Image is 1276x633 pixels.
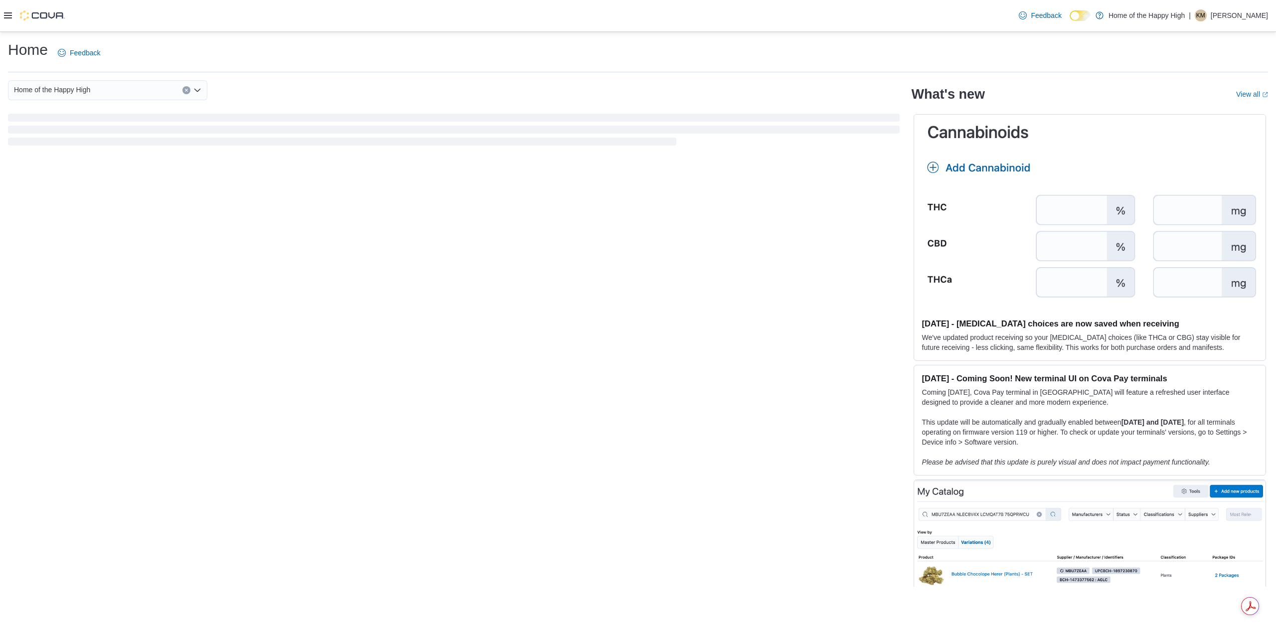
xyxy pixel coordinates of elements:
div: Katelyn McCallum [1195,9,1207,21]
button: Clear input [182,86,190,94]
span: Feedback [70,48,100,58]
p: We've updated product receiving so your [MEDICAL_DATA] choices (like THCa or CBG) stay visible fo... [922,332,1258,352]
p: | [1189,9,1191,21]
a: Feedback [1015,5,1065,25]
img: Cova [20,10,65,20]
p: Home of the Happy High [1109,9,1185,21]
span: Feedback [1031,10,1061,20]
em: Please be advised that this update is purely visual and does not impact payment functionality. [922,458,1210,466]
h3: [DATE] - [MEDICAL_DATA] choices are now saved when receiving [922,318,1258,328]
a: View allExternal link [1236,90,1268,98]
span: Home of the Happy High [14,84,90,96]
span: Loading [8,116,900,148]
h1: Home [8,40,48,60]
p: This update will be automatically and gradually enabled between , for all terminals operating on ... [922,417,1258,447]
h2: What's new [912,86,985,102]
svg: External link [1262,92,1268,98]
a: Feedback [54,43,104,63]
strong: [DATE] and [DATE] [1121,418,1184,426]
input: Dark Mode [1070,10,1091,21]
p: [PERSON_NAME] [1211,9,1268,21]
p: Coming [DATE], Cova Pay terminal in [GEOGRAPHIC_DATA] will feature a refreshed user interface des... [922,387,1258,407]
h3: [DATE] - Coming Soon! New terminal UI on Cova Pay terminals [922,373,1258,383]
button: Open list of options [193,86,201,94]
span: KM [1196,9,1205,21]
